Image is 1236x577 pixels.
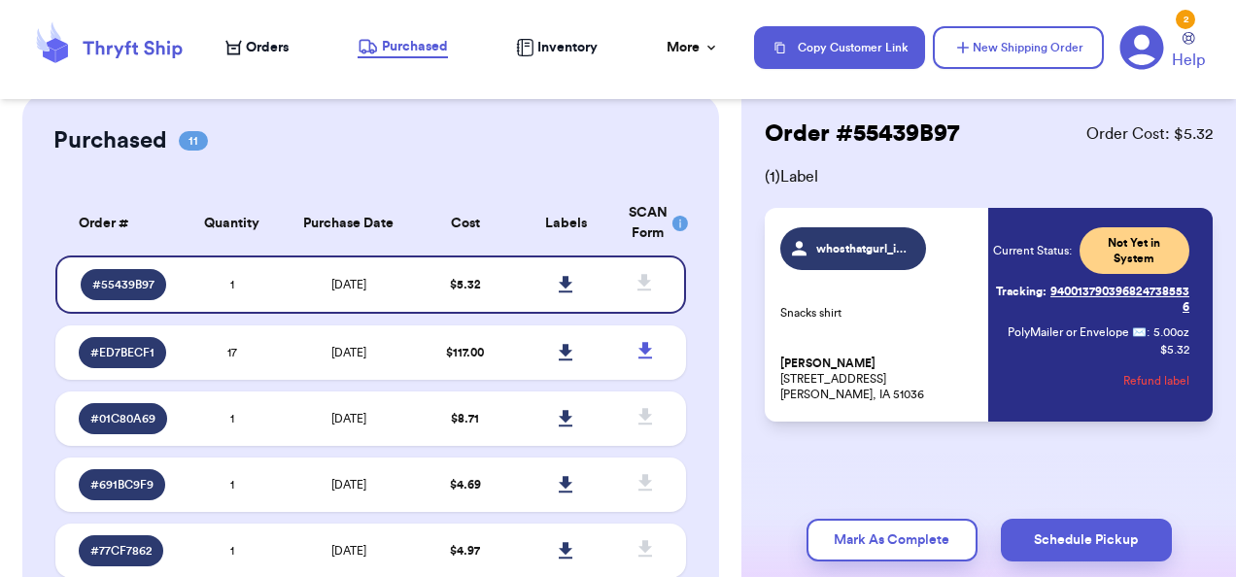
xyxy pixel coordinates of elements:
[230,545,234,557] span: 1
[90,345,154,360] span: # ED7BECF1
[667,38,719,57] div: More
[1176,10,1195,29] div: 2
[179,131,208,151] span: 11
[1172,32,1205,72] a: Help
[933,26,1104,69] button: New Shipping Order
[765,165,1213,188] span: ( 1 ) Label
[230,479,234,491] span: 1
[331,479,366,491] span: [DATE]
[230,413,234,424] span: 1
[358,37,448,58] a: Purchased
[230,279,234,290] span: 1
[225,38,289,57] a: Orders
[816,241,909,256] span: whosthatgurl_itsjenni
[780,356,875,371] span: [PERSON_NAME]
[90,543,152,559] span: # 77CF7862
[1160,342,1189,357] p: $ 5.32
[1147,324,1150,340] span: :
[331,545,366,557] span: [DATE]
[765,119,959,150] h2: Order # 55439B97
[1153,324,1189,340] span: 5.00 oz
[993,243,1072,258] span: Current Status:
[446,347,484,358] span: $ 117.00
[90,477,154,492] span: # 691BC9F9
[331,347,366,358] span: [DATE]
[1119,25,1164,70] a: 2
[1008,326,1147,338] span: PolyMailer or Envelope ✉️
[537,38,598,57] span: Inventory
[780,305,977,321] p: Snacks shirt
[283,191,415,255] th: Purchase Date
[450,545,480,557] span: $ 4.97
[993,276,1189,322] a: Tracking:9400137903968247385536
[331,279,366,290] span: [DATE]
[92,277,154,292] span: # 55439B97
[754,26,925,69] button: Copy Customer Link
[331,413,366,424] span: [DATE]
[415,191,516,255] th: Cost
[227,347,237,358] span: 17
[450,279,481,290] span: $ 5.32
[780,356,977,402] p: [STREET_ADDRESS] [PERSON_NAME], IA 51036
[1086,122,1213,146] span: Order Cost: $ 5.32
[996,284,1047,299] span: Tracking:
[629,203,663,244] div: SCAN Form
[90,411,155,426] span: # 01C80A69
[53,125,167,156] h2: Purchased
[451,413,479,424] span: $ 8.71
[450,479,481,491] span: $ 4.69
[807,519,978,561] button: Mark As Complete
[55,191,182,255] th: Order #
[1123,359,1189,402] button: Refund label
[382,37,448,56] span: Purchased
[1001,519,1172,561] button: Schedule Pickup
[246,38,289,57] span: Orders
[1172,49,1205,72] span: Help
[516,38,598,57] a: Inventory
[516,191,617,255] th: Labels
[1091,235,1178,266] span: Not Yet in System
[182,191,283,255] th: Quantity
